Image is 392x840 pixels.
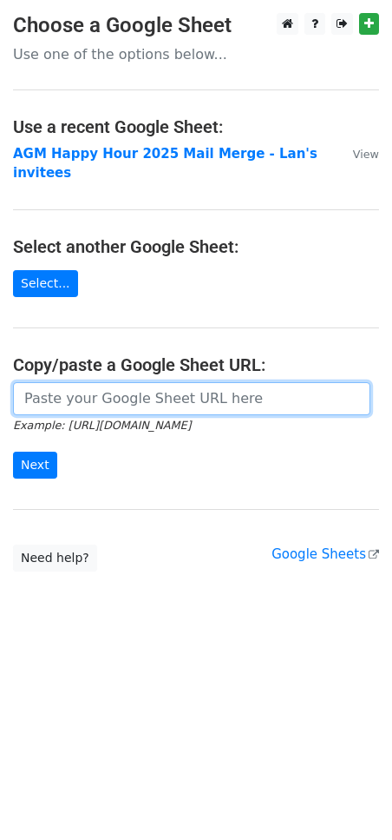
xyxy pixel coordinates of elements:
iframe: Chat Widget [305,757,392,840]
p: Use one of the options below... [13,45,379,63]
small: View [353,148,379,161]
h4: Use a recent Google Sheet: [13,116,379,137]
a: AGM Happy Hour 2025 Mail Merge - Lan's invitees [13,146,317,182]
input: Paste your Google Sheet URL here [13,382,370,415]
a: View [336,146,379,162]
small: Example: [URL][DOMAIN_NAME] [13,419,191,432]
h3: Choose a Google Sheet [13,13,379,38]
a: Select... [13,270,78,297]
h4: Select another Google Sheet: [13,236,379,257]
h4: Copy/paste a Google Sheet URL: [13,354,379,375]
a: Google Sheets [271,546,379,562]
input: Next [13,452,57,479]
a: Need help? [13,545,97,572]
